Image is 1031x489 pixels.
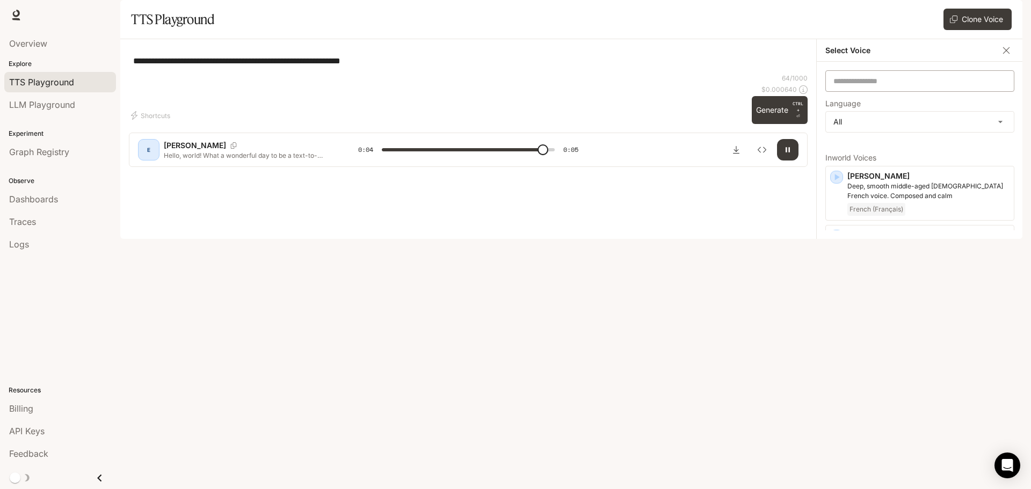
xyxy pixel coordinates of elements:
p: ⏎ [793,100,803,120]
button: GenerateCTRL +⏎ [752,96,808,124]
p: [PERSON_NAME] [164,140,226,151]
button: Inspect [751,139,773,160]
button: Shortcuts [129,107,175,124]
p: Inworld Voices [825,154,1014,162]
p: [PERSON_NAME] [847,230,1010,240]
p: $ 0.000640 [761,85,797,94]
div: E [140,141,157,158]
p: CTRL + [793,100,803,113]
p: Language [825,100,861,107]
button: Copy Voice ID [226,142,241,149]
p: Hello, world! What a wonderful day to be a text-to-speech model! [164,151,332,160]
div: All [826,112,1014,132]
button: Download audio [725,139,747,160]
span: French (Français) [847,203,905,216]
p: Deep, smooth middle-aged male French voice. Composed and calm [847,181,1010,201]
h1: TTS Playground [131,9,214,30]
span: 0:04 [358,144,373,155]
button: Clone Voice [943,9,1012,30]
span: 0:05 [563,144,578,155]
div: Open Intercom Messenger [994,452,1020,478]
p: 64 / 1000 [782,74,808,83]
p: [PERSON_NAME] [847,171,1010,181]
